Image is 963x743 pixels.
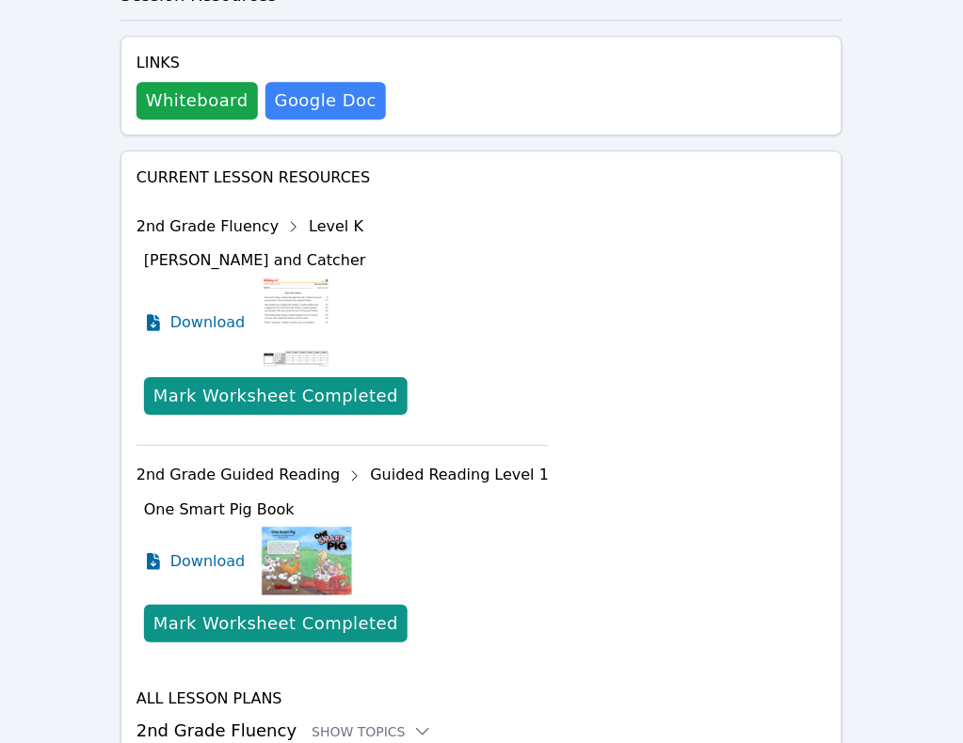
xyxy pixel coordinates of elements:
button: Show Topics [312,722,432,741]
a: Download [144,525,246,597]
span: [PERSON_NAME] and Catcher [144,251,366,269]
div: 2nd Grade Fluency Level K [136,212,549,242]
div: Mark Worksheet Completed [153,383,398,409]
span: Download [170,311,246,334]
span: Download [170,550,246,573]
button: Mark Worksheet Completed [144,605,408,642]
button: Mark Worksheet Completed [144,377,408,415]
a: Download [144,276,246,370]
img: One Smart Pig Book [260,525,354,597]
a: Google Doc [265,82,386,119]
button: Whiteboard [136,82,258,119]
span: One Smart Pig Book [144,500,295,518]
h4: All Lesson Plans [136,688,827,710]
h4: Current Lesson Resources [136,166,827,189]
div: 2nd Grade Guided Reading Guided Reading Level 1 [136,461,549,491]
div: Mark Worksheet Completed [153,610,398,637]
h4: Links [136,52,386,74]
img: Sam and Catcher [260,276,332,370]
